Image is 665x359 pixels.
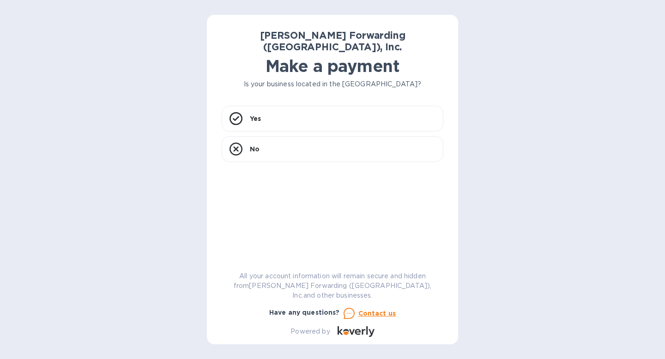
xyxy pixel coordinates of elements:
[222,56,443,76] h1: Make a payment
[290,327,330,336] p: Powered by
[222,271,443,300] p: All your account information will remain secure and hidden from [PERSON_NAME] Forwarding ([GEOGRA...
[358,310,396,317] u: Contact us
[222,79,443,89] p: Is your business located in the [GEOGRAPHIC_DATA]?
[250,144,260,154] p: No
[269,309,340,316] b: Have any questions?
[250,114,261,123] p: Yes
[260,30,405,53] b: [PERSON_NAME] Forwarding ([GEOGRAPHIC_DATA]), Inc.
